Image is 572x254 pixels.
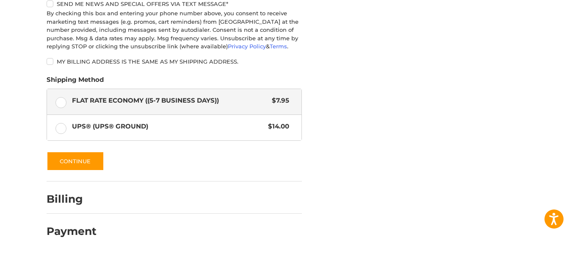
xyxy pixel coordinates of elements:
span: UPS® (UPS® Ground) [72,122,264,131]
label: Send me news and special offers via text message* [47,0,302,7]
span: $7.95 [268,96,289,106]
label: My billing address is the same as my shipping address. [47,58,302,65]
span: Flat Rate Economy ((5-7 Business Days)) [72,96,268,106]
a: Privacy Policy [228,43,266,50]
button: Continue [47,151,104,171]
h2: Payment [47,225,97,238]
span: $14.00 [264,122,289,131]
div: By checking this box and entering your phone number above, you consent to receive marketing text ... [47,9,302,51]
a: Terms [270,43,287,50]
legend: Shipping Method [47,75,104,89]
h2: Billing [47,193,96,206]
iframe: Google Customer Reviews [502,231,572,254]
